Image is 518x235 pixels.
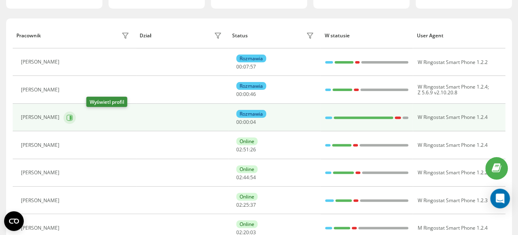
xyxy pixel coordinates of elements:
[417,89,457,96] span: Z 5.6.9 v2.10.20.8
[4,211,24,231] button: Open CMP widget
[417,59,487,66] span: W Ringostat Smart Phone 1.2.2
[86,97,127,107] div: Wyświetl profil
[21,87,61,93] div: [PERSON_NAME]
[250,201,256,208] span: 37
[236,55,266,62] div: Rozmawia
[236,193,258,201] div: Online
[417,169,487,176] span: W Ringostat Smart Phone 1.2.2
[250,174,256,181] span: 54
[236,110,266,118] div: Rozmawia
[16,33,41,39] div: Pracownik
[236,175,256,180] div: : :
[417,197,487,204] span: W Ringostat Smart Phone 1.2.3
[21,198,61,203] div: [PERSON_NAME]
[250,91,256,98] span: 46
[417,114,487,121] span: W Ringostat Smart Phone 1.2.4
[236,63,242,70] span: 00
[21,59,61,65] div: [PERSON_NAME]
[250,146,256,153] span: 26
[236,64,256,70] div: : :
[236,174,242,181] span: 02
[250,119,256,125] span: 04
[140,33,151,39] div: Dział
[236,146,242,153] span: 02
[21,225,61,231] div: [PERSON_NAME]
[490,189,510,208] div: Open Intercom Messenger
[417,33,502,39] div: User Agent
[236,137,258,145] div: Online
[236,202,256,208] div: : :
[21,170,61,176] div: [PERSON_NAME]
[243,63,249,70] span: 07
[236,119,242,125] span: 00
[243,201,249,208] span: 25
[243,119,249,125] span: 00
[236,201,242,208] span: 02
[236,220,258,228] div: Online
[324,33,409,39] div: W statusie
[236,165,258,173] div: Online
[236,119,256,125] div: : :
[417,141,487,148] span: W Ringostat Smart Phone 1.2.4
[236,82,266,90] div: Rozmawia
[250,63,256,70] span: 57
[243,174,249,181] span: 44
[417,83,487,90] span: W Ringostat Smart Phone 1.2.4
[21,142,61,148] div: [PERSON_NAME]
[236,91,256,97] div: : :
[232,33,248,39] div: Status
[21,114,61,120] div: [PERSON_NAME]
[236,147,256,153] div: : :
[243,91,249,98] span: 00
[236,91,242,98] span: 00
[243,146,249,153] span: 51
[417,224,487,231] span: M Ringostat Smart Phone 1.2.4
